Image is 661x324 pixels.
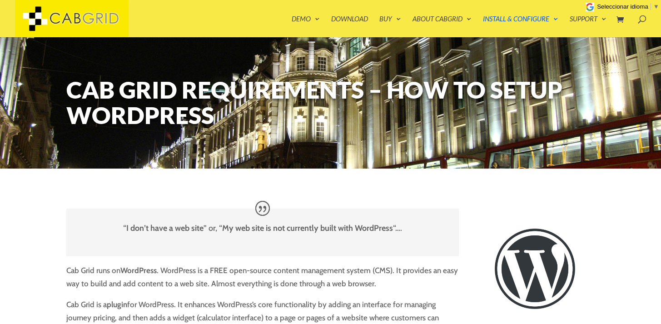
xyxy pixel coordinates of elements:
[483,15,558,37] a: Install & Configure
[597,3,659,10] a: Seleccionar idioma​
[570,15,606,37] a: Support
[66,264,459,298] p: Cab Grid runs on . WordPress is a FREE open-source content management system (CMS). It provides a...
[66,77,595,132] h1: Cab Grid Requirements – How to setup WordPress
[80,222,445,243] p: “ ” or, “ “….
[15,13,129,22] a: CabGrid Taxi Plugin
[413,15,472,37] a: About CabGrid
[379,15,401,37] a: Buy
[331,15,368,37] a: Download
[107,300,127,309] strong: plugin
[222,223,393,233] strong: My web site is not currently built with WordPress
[597,3,648,10] span: Seleccionar idioma
[292,15,320,37] a: Demo
[120,266,157,275] strong: WordPress
[651,3,651,10] span: ​
[653,3,659,10] span: ▼
[605,267,661,310] iframe: chat widget
[126,223,204,233] strong: I don’t have a web site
